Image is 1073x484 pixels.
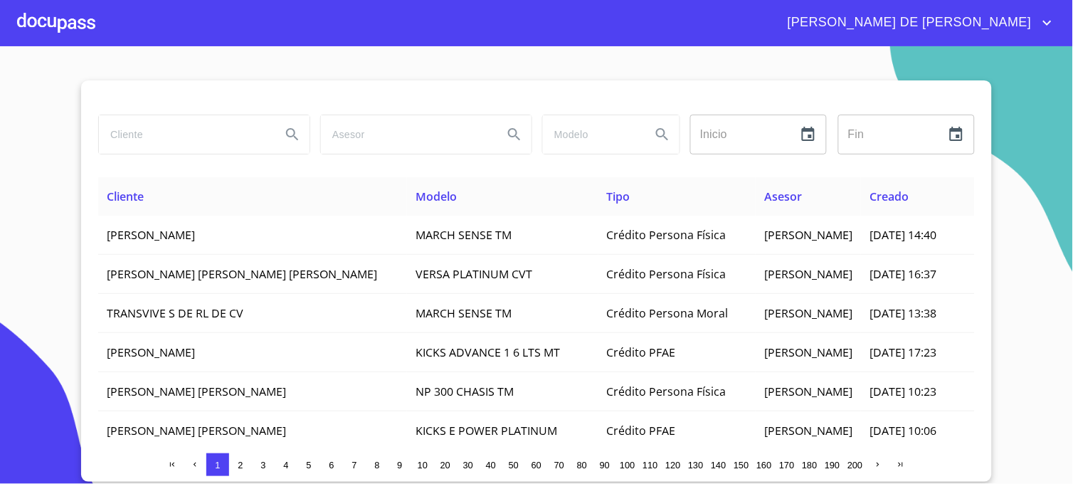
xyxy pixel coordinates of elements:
button: 150 [730,453,753,476]
button: 80 [571,453,593,476]
button: 30 [457,453,480,476]
span: 3 [260,460,265,470]
button: 40 [480,453,502,476]
span: Crédito Persona Moral [607,305,729,321]
span: 50 [509,460,519,470]
span: 80 [577,460,587,470]
span: 100 [620,460,635,470]
span: 120 [665,460,680,470]
span: 150 [734,460,749,470]
span: [PERSON_NAME] [PERSON_NAME] [PERSON_NAME] [107,266,377,282]
span: Tipo [607,189,630,204]
span: 30 [463,460,473,470]
span: 180 [802,460,817,470]
span: Crédito PFAE [607,423,676,438]
span: KICKS E POWER PLATINUM [416,423,557,438]
span: 110 [643,460,657,470]
button: 10 [411,453,434,476]
span: NP 300 CHASIS TM [416,384,514,399]
button: 7 [343,453,366,476]
span: KICKS ADVANCE 1 6 LTS MT [416,344,560,360]
button: Search [497,117,532,152]
span: [DATE] 10:23 [869,384,936,399]
button: 90 [593,453,616,476]
span: Crédito Persona Física [607,266,726,282]
span: 20 [440,460,450,470]
button: 170 [776,453,798,476]
span: [DATE] 13:38 [869,305,936,321]
span: TRANSVIVE S DE RL DE CV [107,305,243,321]
span: [PERSON_NAME] [764,227,852,243]
span: [PERSON_NAME] [764,423,852,438]
button: 70 [548,453,571,476]
button: 60 [525,453,548,476]
span: 7 [351,460,356,470]
button: 100 [616,453,639,476]
span: Modelo [416,189,457,204]
span: MARCH SENSE TM [416,305,512,321]
input: search [543,115,640,154]
span: 140 [711,460,726,470]
span: 60 [532,460,541,470]
span: [PERSON_NAME] [764,305,852,321]
span: Crédito Persona Física [607,227,726,243]
button: 5 [297,453,320,476]
button: 6 [320,453,343,476]
span: [PERSON_NAME] DE [PERSON_NAME] [777,11,1039,34]
button: 2 [229,453,252,476]
button: account of current user [777,11,1056,34]
span: 130 [688,460,703,470]
span: 190 [825,460,840,470]
span: 2 [238,460,243,470]
button: Search [275,117,310,152]
span: 1 [215,460,220,470]
button: 110 [639,453,662,476]
span: [PERSON_NAME] [764,384,852,399]
span: 200 [847,460,862,470]
button: 50 [502,453,525,476]
span: 8 [374,460,379,470]
span: [DATE] 14:40 [869,227,936,243]
span: [PERSON_NAME] [107,227,195,243]
button: 20 [434,453,457,476]
span: Crédito Persona Física [607,384,726,399]
span: VERSA PLATINUM CVT [416,266,532,282]
span: [PERSON_NAME] [107,344,195,360]
button: 1 [206,453,229,476]
button: 4 [275,453,297,476]
button: 130 [684,453,707,476]
input: search [321,115,492,154]
span: MARCH SENSE TM [416,227,512,243]
span: 4 [283,460,288,470]
button: Search [645,117,680,152]
span: Crédito PFAE [607,344,676,360]
span: [PERSON_NAME] [PERSON_NAME] [107,423,286,438]
input: search [99,115,270,154]
button: 140 [707,453,730,476]
span: Creado [869,189,909,204]
button: 200 [844,453,867,476]
span: 70 [554,460,564,470]
button: 3 [252,453,275,476]
span: 6 [329,460,334,470]
span: 160 [756,460,771,470]
button: 180 [798,453,821,476]
span: 5 [306,460,311,470]
button: 160 [753,453,776,476]
span: 9 [397,460,402,470]
button: 190 [821,453,844,476]
span: Asesor [764,189,802,204]
span: [DATE] 17:23 [869,344,936,360]
span: Cliente [107,189,144,204]
span: [DATE] 16:37 [869,266,936,282]
span: [PERSON_NAME] [PERSON_NAME] [107,384,286,399]
button: 120 [662,453,684,476]
button: 9 [388,453,411,476]
span: 10 [418,460,428,470]
button: 8 [366,453,388,476]
span: [PERSON_NAME] [764,266,852,282]
span: 90 [600,460,610,470]
span: 170 [779,460,794,470]
span: [PERSON_NAME] [764,344,852,360]
span: 40 [486,460,496,470]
